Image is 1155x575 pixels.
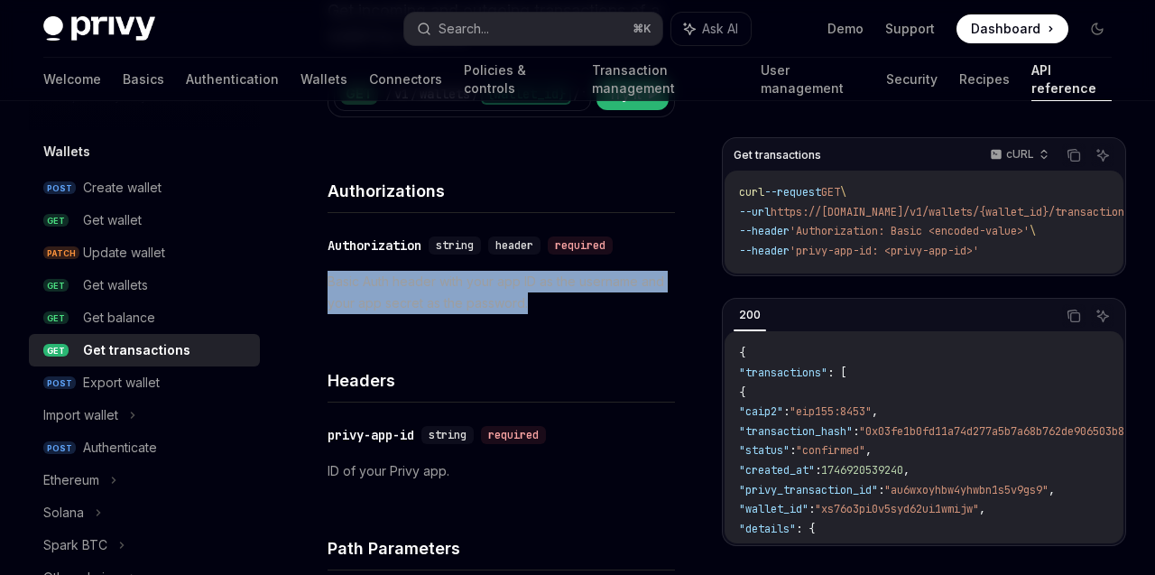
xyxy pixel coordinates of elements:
a: Wallets [300,58,347,101]
a: Transaction management [592,58,739,101]
button: Copy the contents from the code block [1062,304,1086,328]
a: POSTAuthenticate [29,431,260,464]
div: Solana [43,502,84,524]
span: GET [43,311,69,325]
span: : [878,483,884,497]
span: PATCH [43,246,79,260]
a: GETGet wallets [29,269,260,301]
span: "au6wxoyhbw4yhwbn1s5v9gs9" [884,483,1049,497]
span: ⌘ K [633,22,651,36]
span: https://[DOMAIN_NAME]/v1/wallets/{wallet_id}/transactions [771,205,1131,219]
span: "transaction_hash" [739,424,853,439]
span: "status" [739,443,790,458]
span: GET [43,344,69,357]
div: required [481,426,546,444]
span: , [903,463,910,478]
h5: Wallets [43,141,90,162]
span: "created_at" [739,463,815,478]
a: Support [885,20,935,38]
h4: Path Parameters [328,536,675,561]
span: { [739,385,745,400]
a: Dashboard [956,14,1068,43]
button: Search...⌘K [404,13,662,45]
h4: Authorizations [328,179,675,203]
a: POSTExport wallet [29,366,260,399]
span: , [878,541,884,555]
a: GETGet wallet [29,204,260,236]
span: "details" [739,522,796,536]
span: POST [43,181,76,195]
span: : [808,502,815,516]
span: , [872,404,878,419]
div: Update wallet [83,242,165,264]
span: GET [43,279,69,292]
button: Copy the contents from the code block [1062,144,1086,167]
button: Ask AI [671,13,751,45]
a: User management [761,58,865,101]
span: 'Authorization: Basic <encoded-value>' [790,224,1030,238]
span: \ [1030,224,1036,238]
div: Authenticate [83,437,157,459]
span: , [865,443,872,458]
span: Ask AI [702,20,738,38]
a: POSTCreate wallet [29,172,260,204]
span: : [853,424,859,439]
span: string [429,428,467,442]
span: --request [764,185,821,199]
div: privy-app-id [328,426,414,444]
div: Get balance [83,307,155,329]
button: Toggle dark mode [1083,14,1112,43]
a: Policies & controls [464,58,570,101]
span: , [979,502,985,516]
span: 1746920539240 [821,463,903,478]
div: Ethereum [43,469,99,491]
h4: Headers [328,368,675,393]
span: "eip155:8453" [790,404,872,419]
div: Get wallets [83,274,148,296]
span: "privy_transaction_id" [739,483,878,497]
span: "xs76o3pi0v5syd62ui1wmijw" [815,502,979,516]
span: --url [739,205,771,219]
p: cURL [1006,147,1034,162]
span: GET [821,185,840,199]
button: Ask AI [1091,144,1114,167]
span: Dashboard [971,20,1040,38]
div: Get wallet [83,209,142,231]
span: : [790,443,796,458]
a: API reference [1031,58,1112,101]
span: POST [43,376,76,390]
div: Export wallet [83,372,160,394]
span: "type" [739,541,777,555]
button: cURL [980,140,1057,171]
span: curl [739,185,764,199]
div: Import wallet [43,404,118,426]
a: Welcome [43,58,101,101]
span: \ [840,185,846,199]
span: "transactions" [739,366,827,380]
span: string [436,238,474,253]
span: POST [43,441,76,455]
div: 200 [734,304,766,326]
div: Authorization [328,236,421,255]
a: GETGet transactions [29,334,260,366]
a: Authentication [186,58,279,101]
span: "confirmed" [796,443,865,458]
span: : [777,541,783,555]
span: : [ [827,366,846,380]
a: PATCHUpdate wallet [29,236,260,269]
p: ID of your Privy app. [328,460,675,482]
div: Search... [439,18,489,40]
span: --header [739,244,790,258]
span: : [783,404,790,419]
span: header [495,238,533,253]
button: Ask AI [1091,304,1114,328]
span: , [1049,483,1055,497]
div: Get transactions [83,339,190,361]
a: Security [886,58,938,101]
span: "transfer_sent" [783,541,878,555]
a: Demo [827,20,864,38]
span: GET [43,214,69,227]
span: : [815,463,821,478]
a: Basics [123,58,164,101]
div: Create wallet [83,177,162,199]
